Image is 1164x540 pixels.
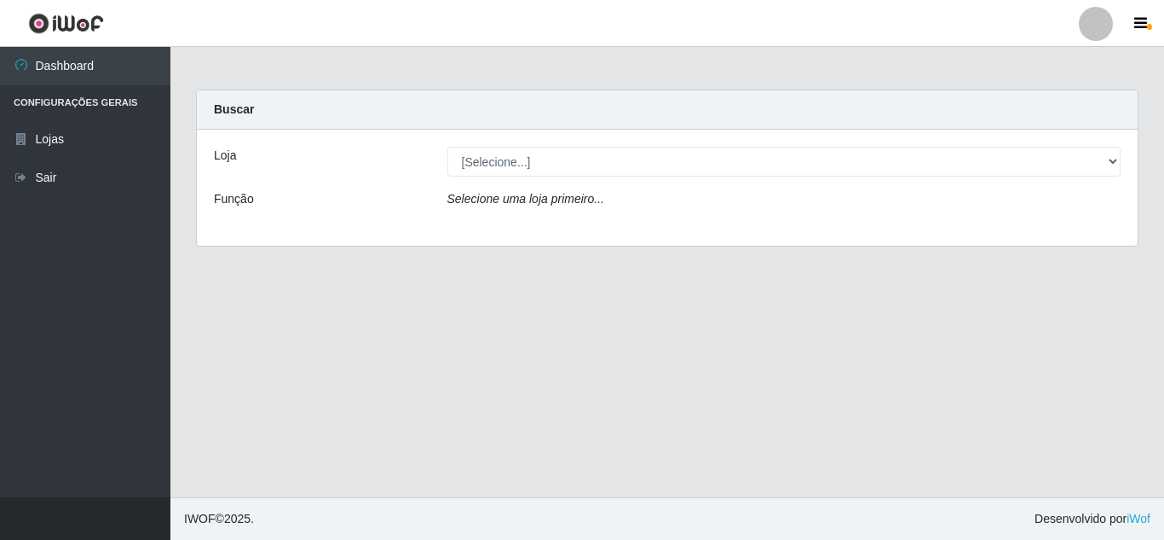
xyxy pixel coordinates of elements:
[28,13,104,34] img: CoreUI Logo
[214,102,254,116] strong: Buscar
[447,192,604,206] i: Selecione uma loja primeiro...
[1127,512,1150,525] a: iWof
[214,190,254,208] label: Função
[184,510,254,528] span: © 2025 .
[1034,510,1150,528] span: Desenvolvido por
[214,147,236,165] label: Loja
[184,512,216,525] span: IWOF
